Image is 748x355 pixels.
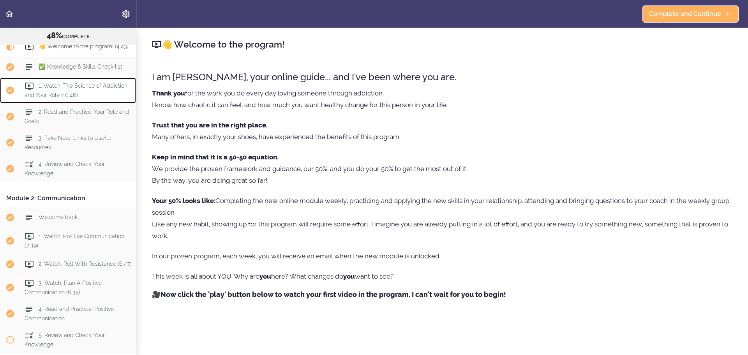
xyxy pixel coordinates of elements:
[39,64,122,70] span: ✅ Knowledge & Skills Check list
[39,214,79,220] span: Welcome back!
[25,280,102,295] span: 3. Watch: Plan A Positive Communication (6:35)
[152,119,732,143] p: Many others, in exactly your shoes, have experienced the benefits of this program.
[47,31,62,40] span: 48%
[152,89,185,97] strong: Thank you
[5,9,14,19] svg: Back to course curriculum
[25,306,114,321] span: 4. Read and Practice: Positive Communication
[25,83,127,98] span: 1. Watch: The Science of Addiction and Your Role (10:46)
[152,153,279,161] strong: Keep in mind that it is a 50-50 equation.
[25,109,129,124] span: 2. Read and Practice: Your Role and Goals
[152,197,215,205] strong: Your 50% looks like:
[152,195,732,242] p: Completing the new online module weekly, practicing and applying the new skills in your relations...
[121,9,131,19] svg: Settings Menu
[25,135,111,150] span: 3. Take Note: Links to Useful Resources
[25,161,105,176] span: 4. Review and Check: Your Knowledge
[152,87,732,111] p: for the work you do every day loving someone through addiction. I know how chaotic it can feel, a...
[39,43,129,49] span: 👋 Welcome to the program! (4:43)
[649,9,721,19] span: Complete and Continue
[39,261,132,267] span: 2. Watch: Roll With Resistance (6:47)
[152,250,732,262] p: In our proven program, each week, you will receive an email when the new module is unlocked.
[152,121,268,129] strong: Trust that you are in the right place.
[343,272,355,280] strong: you
[259,272,271,280] strong: you
[25,233,124,248] span: 1. Watch: Positive Communication (7:39)
[25,332,105,347] span: 5. Review and Check: Your Knowledge
[152,270,732,282] p: This week is all about YOU. Why are here? What changes do want to see?
[152,71,732,83] h3: I am [PERSON_NAME], your online guide... and I've been where you are.
[152,291,732,298] h4: 🎥
[161,290,506,298] strong: Now click the 'play' button below to watch your first video in the program. I can't wait for you ...
[642,5,739,23] a: Complete and Continue
[10,31,126,41] div: COMPLETE
[152,38,732,51] h2: 👋 Welcome to the program!
[152,151,732,186] p: We provide the proven framework and guidance, our 50%, and you do your 50% to get the most out of...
